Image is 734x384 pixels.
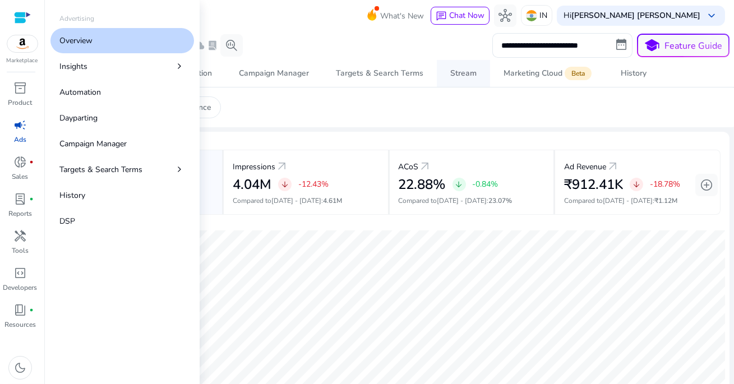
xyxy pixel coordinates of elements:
[29,308,34,312] span: fiber_manual_record
[59,61,87,72] p: Insights
[621,70,647,77] div: History
[654,196,677,205] span: ₹1.12M
[380,6,424,26] span: What's New
[239,70,309,77] div: Campaign Manager
[399,196,544,206] p: Compared to :
[637,34,730,57] button: schoolFeature Guide
[233,161,275,173] p: Impressions
[4,320,36,330] p: Resources
[695,174,718,196] button: add_circle
[450,70,477,77] div: Stream
[14,135,26,145] p: Ads
[174,61,185,72] span: chevron_right
[323,196,342,205] span: 4.61M
[59,189,85,201] p: History
[29,197,34,201] span: fiber_manual_record
[271,196,321,205] span: [DATE] - [DATE]
[8,209,32,219] p: Reports
[564,161,606,173] p: Ad Revenue
[12,246,29,256] p: Tools
[13,118,27,132] span: campaign
[565,67,592,80] span: Beta
[539,6,547,25] p: IN
[705,9,718,22] span: keyboard_arrow_down
[650,181,680,188] p: -18.78%
[489,196,513,205] span: 23.07%
[13,81,27,95] span: inventory_2
[13,155,27,169] span: donut_small
[564,12,700,20] p: Hi
[455,180,464,189] span: arrow_downward
[498,9,512,22] span: hub
[431,7,490,25] button: chatChat Now
[59,13,94,24] p: Advertising
[13,192,27,206] span: lab_profile
[225,39,238,52] span: search_insights
[336,70,423,77] div: Targets & Search Terms
[419,160,432,173] a: arrow_outward
[59,86,101,98] p: Automation
[59,35,93,47] p: Overview
[59,215,75,227] p: DSP
[59,164,142,175] p: Targets & Search Terms
[233,196,378,206] p: Compared to :
[399,177,446,193] h2: 22.88%
[449,10,484,21] span: Chat Now
[437,196,487,205] span: [DATE] - [DATE]
[13,266,27,280] span: code_blocks
[207,40,218,51] span: lab_profile
[174,164,185,175] span: chevron_right
[632,180,641,189] span: arrow_downward
[59,112,98,124] p: Dayparting
[12,172,29,182] p: Sales
[13,229,27,243] span: handyman
[526,10,537,21] img: in.svg
[603,196,653,205] span: [DATE] - [DATE]
[59,138,127,150] p: Campaign Manager
[504,69,594,78] div: Marketing Cloud
[7,35,38,52] img: amazon.svg
[700,178,713,192] span: add_circle
[8,98,33,108] p: Product
[436,11,447,22] span: chat
[275,160,289,173] a: arrow_outward
[7,57,38,65] p: Marketplace
[13,361,27,374] span: dark_mode
[280,180,289,189] span: arrow_downward
[298,181,329,188] p: -12.43%
[3,283,38,293] p: Developers
[13,303,27,317] span: book_4
[571,10,700,21] b: [PERSON_NAME] [PERSON_NAME]
[665,39,723,53] p: Feature Guide
[606,160,620,173] a: arrow_outward
[29,160,34,164] span: fiber_manual_record
[473,181,498,188] p: -0.84%
[564,196,711,206] p: Compared to :
[220,34,243,57] button: search_insights
[399,161,419,173] p: ACoS
[233,177,271,193] h2: 4.04M
[494,4,516,27] button: hub
[564,177,623,193] h2: ₹912.41K
[644,38,661,54] span: school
